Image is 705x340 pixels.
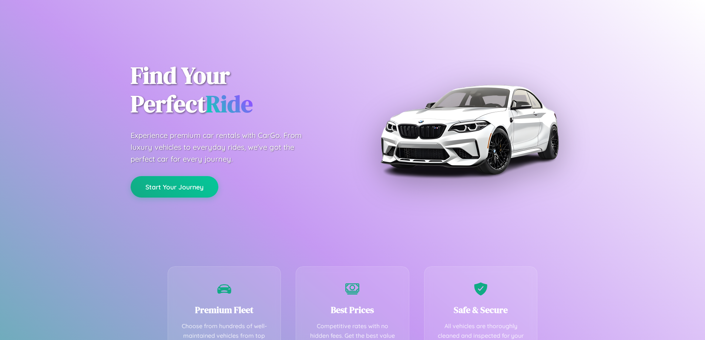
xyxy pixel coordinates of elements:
[307,304,398,316] h3: Best Prices
[206,88,253,120] span: Ride
[179,304,270,316] h3: Premium Fleet
[131,61,342,118] h1: Find Your Perfect
[131,176,218,198] button: Start Your Journey
[377,37,562,222] img: Premium BMW car rental vehicle
[436,304,526,316] h3: Safe & Secure
[131,129,316,165] p: Experience premium car rentals with CarGo. From luxury vehicles to everyday rides, we've got the ...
